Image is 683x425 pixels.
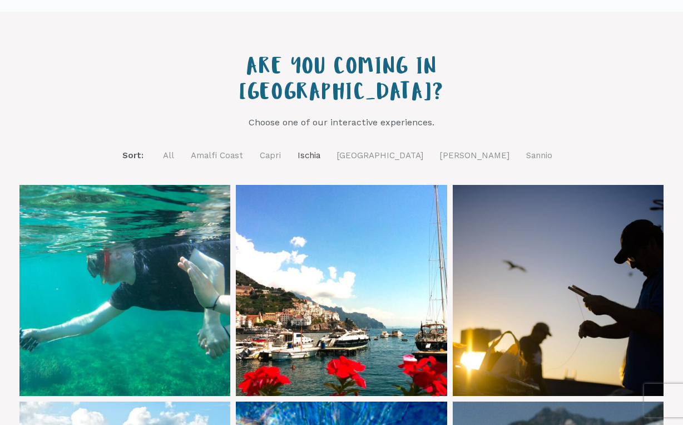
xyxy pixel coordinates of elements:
a: Capri [260,149,281,163]
p: Choose one of our interactive experiences. [183,116,500,129]
a: Sannio [526,149,552,163]
a: Ischia [298,149,320,163]
a: [GEOGRAPHIC_DATA] [337,149,423,163]
a: Amalfi Coast [191,149,243,163]
a: [PERSON_NAME] [440,149,509,163]
span: Sort: [122,150,143,160]
span: ARE YOU COMING IN [GEOGRAPHIC_DATA]? [239,57,444,106]
a: All [163,149,174,163]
